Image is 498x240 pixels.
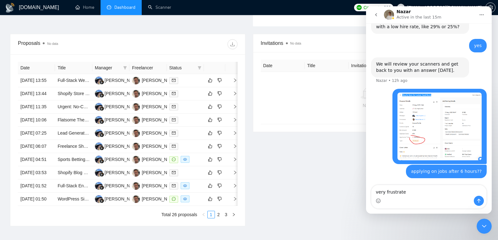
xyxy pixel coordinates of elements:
div: [PERSON_NAME] [105,143,141,150]
span: dislike [217,104,222,109]
img: gigradar-bm.png [100,172,104,177]
button: like [206,142,214,150]
span: like [208,117,212,122]
td: Freelance Shopify Developer – Jewelry + Swimwear Brand [55,140,92,153]
div: [PERSON_NAME] [142,116,178,123]
li: Next Page [230,211,238,218]
img: AA [95,182,103,190]
td: Urgent: No-Code Developer for Premium AI Web App (WeWeb + Make.com + Airtable + Python) [55,100,92,114]
a: Full-Stack Web Developer: Migrate & Expand African Fintech Platform [57,78,194,83]
span: dislike [217,196,222,201]
div: [PERSON_NAME] [105,90,141,97]
button: like [206,182,214,189]
a: 2 [215,211,222,218]
img: AA [95,116,103,124]
td: Shopify Blog Design Integration [55,166,92,179]
button: like [206,90,214,97]
td: [DATE] 04:51 [18,153,55,166]
span: eye [183,184,187,188]
div: [PERSON_NAME] [142,103,178,110]
img: gigradar-bm.png [100,120,104,124]
div: [PERSON_NAME] [105,130,141,136]
td: [DATE] 10:06 [18,114,55,127]
div: [PERSON_NAME] [142,156,178,163]
span: mail [172,105,176,109]
a: FA[PERSON_NAME] [132,143,178,148]
img: AA [95,77,103,84]
img: FA [132,103,140,111]
span: user [399,5,403,10]
span: dislike [217,170,222,175]
span: filter [198,66,201,70]
a: Flatsome Theme WooCommerce Homepage Designer for Used Automotive Parts Store [57,117,228,122]
div: [PERSON_NAME] [105,156,141,163]
img: gigradar-bm.png [100,146,104,150]
button: dislike [216,142,223,150]
span: download [228,42,237,47]
button: dislike [216,90,223,97]
div: [PERSON_NAME] [105,169,141,176]
td: Shopify Store for Custom Travel Books [55,87,92,100]
div: [PERSON_NAME] [142,169,178,176]
a: FA[PERSON_NAME] [132,91,178,96]
span: dislike [217,144,222,149]
span: right [228,78,237,83]
img: gigradar-bm.png [100,185,104,190]
button: download [227,39,238,49]
div: [PERSON_NAME] [105,77,141,84]
span: like [208,91,212,96]
span: mail [172,144,176,148]
span: eye [183,197,187,201]
button: like [206,77,214,84]
div: [PERSON_NAME] [142,143,178,150]
span: dislike [217,117,222,122]
span: mail [172,131,176,135]
button: like [206,156,214,163]
a: AA[PERSON_NAME] [95,130,141,135]
iframe: Intercom live chat [477,219,492,234]
a: 3 [223,211,230,218]
button: setting [485,3,495,13]
button: dislike [216,77,223,84]
div: [PERSON_NAME] [105,103,141,110]
a: FA[PERSON_NAME] [132,196,178,201]
img: gigradar-bm.png [100,93,104,98]
span: eye [183,157,187,161]
li: 3 [222,211,230,218]
a: FA[PERSON_NAME] [132,130,178,135]
button: dislike [216,103,223,110]
li: Total 26 proposals [161,211,197,218]
img: FA [132,169,140,177]
span: mail [172,92,176,95]
td: [DATE] 01:50 [18,193,55,206]
span: left [202,213,205,216]
img: FA [132,182,140,190]
a: AA[PERSON_NAME] [95,170,141,175]
td: Full-Stack Engineer for AI-Powered Voice + Mobile/Web MVP [55,179,92,193]
li: Previous Page [200,211,207,218]
td: Lead Generation and WordPress Specialist Needed [55,127,92,140]
button: dislike [216,195,223,203]
span: Manager [95,64,121,71]
button: left [200,211,207,218]
span: Dashboard [114,5,135,10]
th: Date [18,62,55,74]
button: like [206,103,214,110]
button: dislike [216,169,223,176]
span: mail [172,171,176,174]
td: [DATE] 13:44 [18,87,55,100]
a: AA[PERSON_NAME] [95,104,141,109]
span: right [232,213,236,216]
div: [PERSON_NAME] [142,195,178,202]
span: like [208,78,212,83]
